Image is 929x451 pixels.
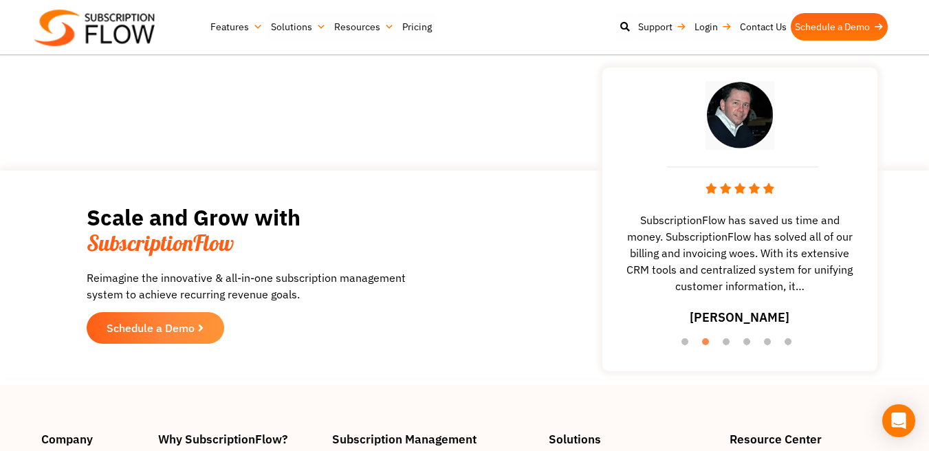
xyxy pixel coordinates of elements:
span: SubscriptionFlow [87,229,234,256]
h4: Why SubscriptionFlow? [158,433,318,445]
span: Schedule a Demo [107,322,195,333]
span: SubscriptionFlow has saved us time and money. SubscriptionFlow has solved all of our billing and ... [609,212,871,294]
img: stars [706,183,774,194]
h2: Scale and Grow with [87,205,430,256]
div: Open Intercom Messenger [882,404,915,437]
button: 2 of 6 [702,338,716,352]
h3: [PERSON_NAME] [690,308,789,327]
button: 6 of 6 [785,338,798,352]
a: Solutions [267,13,330,41]
a: Pricing [398,13,436,41]
h4: Company [41,433,144,445]
h4: Subscription Management [332,433,535,445]
button: 3 of 6 [723,338,736,352]
a: Resources [330,13,398,41]
h4: Solutions [549,433,716,445]
a: Schedule a Demo [791,13,888,41]
a: Schedule a Demo [87,312,224,344]
button: 5 of 6 [764,338,778,352]
a: Contact Us [736,13,791,41]
a: Login [690,13,736,41]
button: 4 of 6 [743,338,757,352]
a: Features [206,13,267,41]
button: 1 of 6 [681,338,695,352]
img: testimonial [706,81,774,150]
img: Subscriptionflow [34,10,155,46]
p: Reimagine the innovative & all-in-one subscription management system to achieve recurring revenue... [87,269,430,302]
a: Support [634,13,690,41]
h4: Resource Center [730,433,888,445]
